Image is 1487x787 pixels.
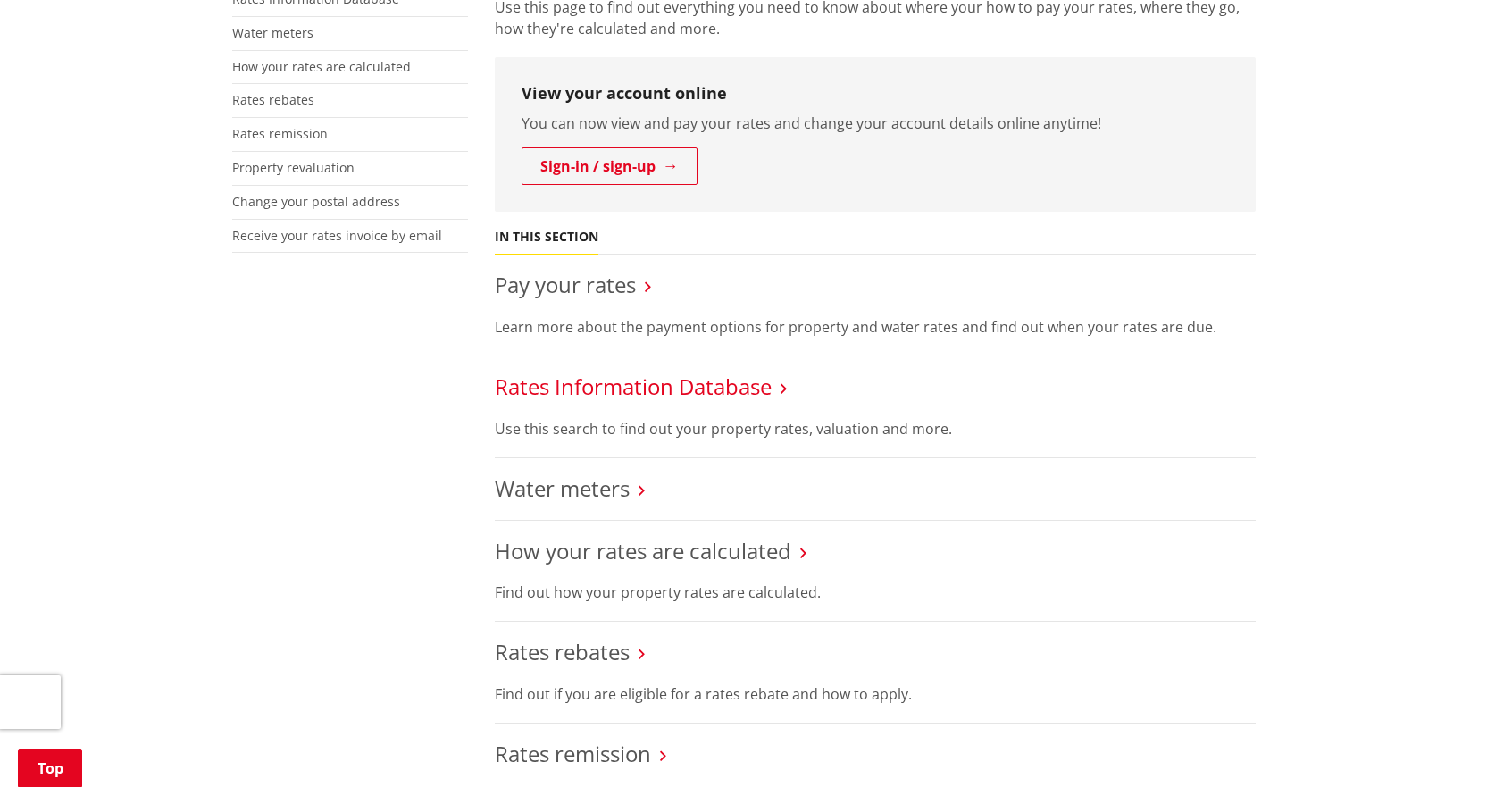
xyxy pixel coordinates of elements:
[495,418,1256,440] p: Use this search to find out your property rates, valuation and more.
[232,91,314,108] a: Rates rebates
[495,637,630,666] a: Rates rebates
[232,125,328,142] a: Rates remission
[495,739,651,768] a: Rates remission
[495,372,772,401] a: Rates Information Database
[495,473,630,503] a: Water meters
[495,270,636,299] a: Pay your rates
[232,227,442,244] a: Receive your rates invoice by email
[232,159,355,176] a: Property revaluation
[522,147,698,185] a: Sign-in / sign-up
[18,749,82,787] a: Top
[232,24,313,41] a: Water meters
[495,316,1256,338] p: Learn more about the payment options for property and water rates and find out when your rates ar...
[522,84,1229,104] h3: View your account online
[495,230,598,245] h5: In this section
[232,58,411,75] a: How your rates are calculated
[495,536,791,565] a: How your rates are calculated
[495,683,1256,705] p: Find out if you are eligible for a rates rebate and how to apply.
[232,193,400,210] a: Change your postal address
[495,582,1256,603] p: Find out how your property rates are calculated.
[1405,712,1469,776] iframe: Messenger Launcher
[522,113,1229,134] p: You can now view and pay your rates and change your account details online anytime!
